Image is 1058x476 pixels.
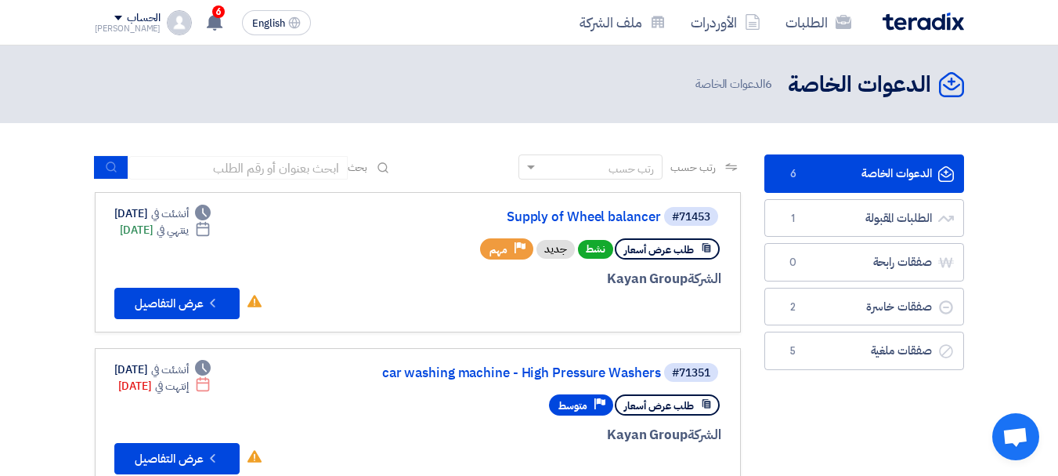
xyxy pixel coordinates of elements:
div: Open chat [992,413,1039,460]
span: 6 [784,166,803,182]
a: صفقات ملغية5 [764,332,964,370]
span: ينتهي في [157,222,189,238]
a: الأوردرات [678,4,773,41]
div: جديد [536,240,575,259]
div: Kayan Group [345,269,721,289]
span: إنتهت في [155,378,189,394]
div: Kayan Group [345,425,721,445]
div: الحساب [127,12,161,25]
span: الشركة [688,269,721,289]
span: طلب عرض أسعار [624,398,694,413]
a: الدعوات الخاصة6 [764,154,964,193]
span: الدعوات الخاصة [695,75,775,93]
div: [DATE] [114,205,211,222]
h2: الدعوات الخاصة [788,70,931,100]
span: English [252,18,285,29]
button: عرض التفاصيل [114,443,240,474]
a: صفقات خاسرة2 [764,288,964,326]
div: #71453 [672,212,710,223]
input: ابحث بعنوان أو رقم الطلب [128,156,348,180]
span: الشركة [688,425,721,445]
a: Supply of Wheel balancer [348,210,661,224]
span: بحث [348,159,368,176]
div: رتب حسب [608,161,654,177]
a: الطلبات [773,4,864,41]
span: 5 [784,343,803,359]
div: #71351 [672,368,710,379]
span: نشط [578,240,613,259]
img: Teradix logo [883,13,964,31]
span: 2 [784,300,803,315]
span: متوسط [558,398,587,413]
span: أنشئت في [151,205,189,222]
img: profile_test.png [167,10,192,35]
a: صفقات رابحة0 [764,243,964,282]
span: طلب عرض أسعار [624,242,694,257]
div: [DATE] [120,222,211,238]
span: أنشئت في [151,362,189,378]
div: [PERSON_NAME] [95,24,161,33]
div: [DATE] [114,362,211,378]
span: 1 [784,211,803,227]
div: [DATE] [118,378,211,394]
span: رتب حسب [670,159,715,176]
button: English [242,10,311,35]
button: عرض التفاصيل [114,288,240,319]
a: الطلبات المقبولة1 [764,199,964,238]
a: car washing machine - High Pressure Washers [348,366,661,380]
span: مهم [489,242,507,257]
a: ملف الشركة [567,4,678,41]
span: 6 [212,5,225,18]
span: 0 [784,255,803,271]
span: 6 [765,75,772,93]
